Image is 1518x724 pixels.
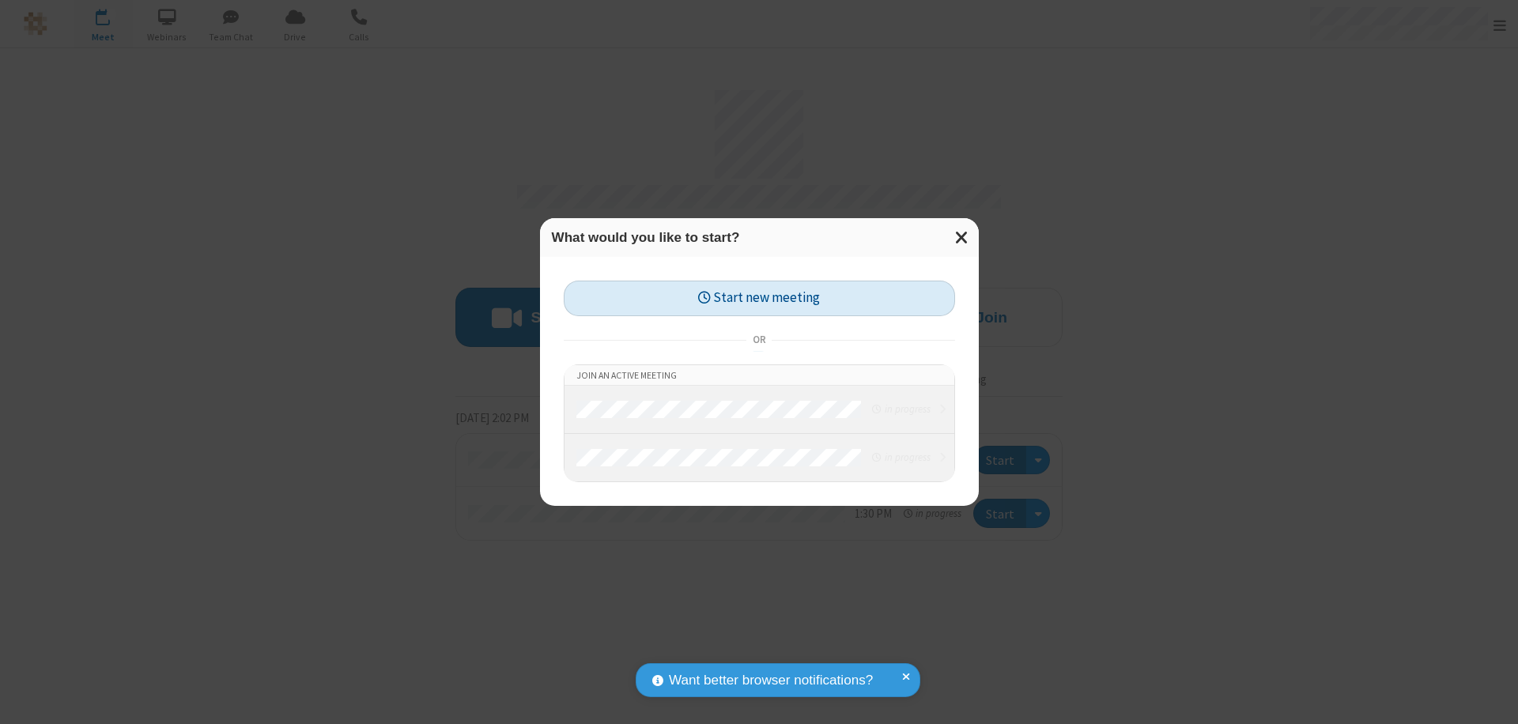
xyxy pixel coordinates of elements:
button: Close modal [946,218,979,257]
li: Join an active meeting [565,365,954,386]
h3: What would you like to start? [552,230,967,245]
span: or [746,329,772,351]
button: Start new meeting [564,281,955,316]
em: in progress [872,450,930,465]
span: Want better browser notifications? [669,670,873,691]
em: in progress [872,402,930,417]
